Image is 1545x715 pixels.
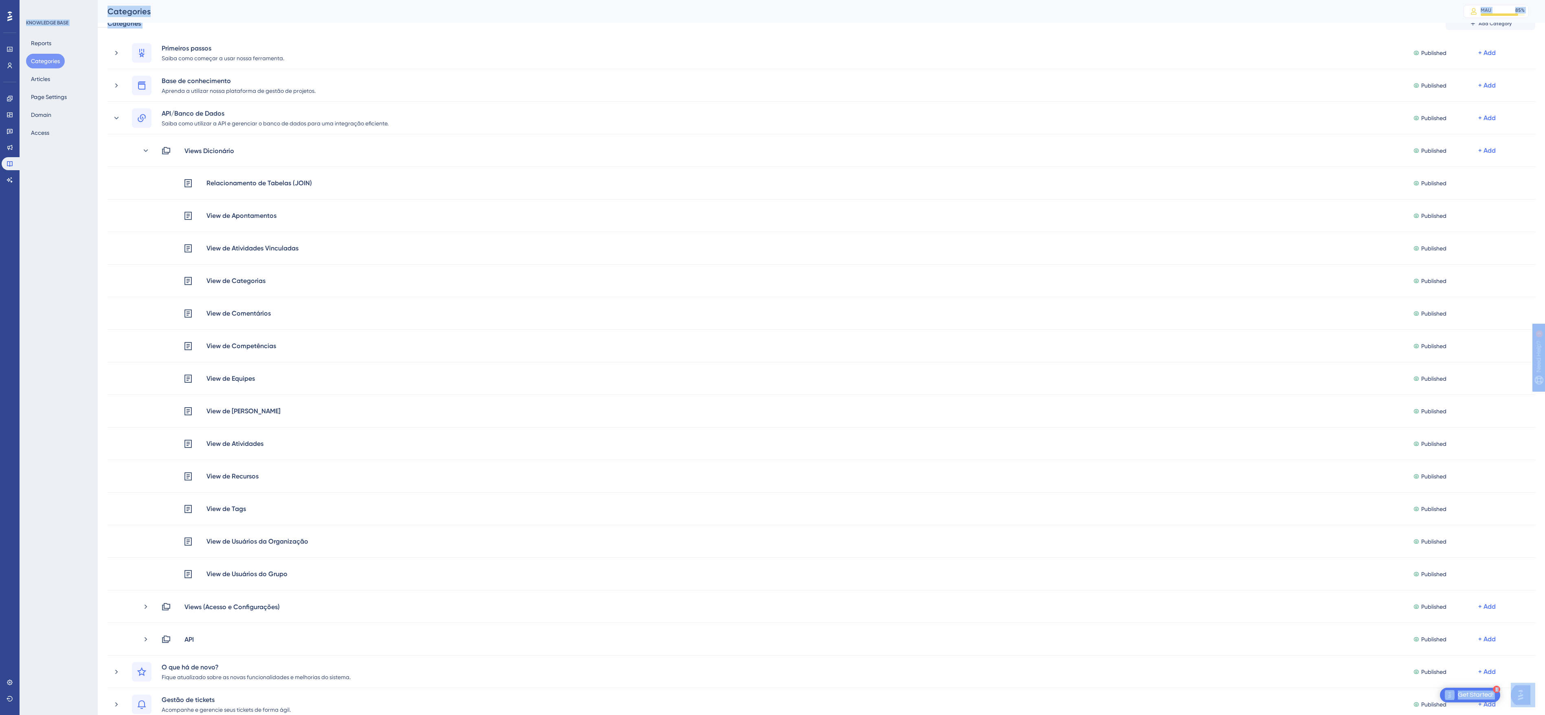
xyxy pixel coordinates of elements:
[184,146,235,156] div: Views Dicionário
[1421,504,1446,514] span: Published
[206,406,281,417] div: View de [PERSON_NAME]
[26,20,68,26] div: KNOWLEDGE BASE
[1479,20,1512,27] span: Add Category
[1440,688,1500,702] div: Open Get Started! checklist, remaining modules: 1
[161,53,285,63] div: Saiba como começar a usar nossa ferramenta.
[1421,472,1446,481] span: Published
[108,6,1443,17] div: Categories
[184,602,280,612] div: Views (Acesso e Configurações)
[26,54,65,68] button: Categories
[206,471,259,482] div: View de Recursos
[206,341,277,351] div: View de Competências
[1421,439,1446,449] span: Published
[19,2,51,12] span: Need Help?
[206,178,312,189] div: Relacionamento de Tabelas (JOIN)
[26,90,72,104] button: Page Settings
[161,86,316,95] div: Aprenda a utilizar nossa plataforma de gestão de projetos.
[1421,178,1446,188] span: Published
[161,672,351,682] div: Fique atualizado sobre as novas funcionalidades e melhorias do sistema.
[1421,243,1446,253] span: Published
[1511,683,1535,707] iframe: UserGuiding AI Assistant Launcher
[1446,17,1535,30] button: Add Category
[108,19,141,29] div: Categories
[1493,686,1500,693] div: 1
[1421,48,1446,58] span: Published
[206,504,246,514] div: View de Tags
[1478,146,1496,156] div: + Add
[26,125,54,140] button: Access
[1421,81,1446,90] span: Published
[184,634,194,644] div: API
[206,439,264,449] div: View de Atividades
[26,107,56,122] button: Domain
[1478,634,1496,644] div: + Add
[1458,691,1494,700] div: Get Started!
[1515,7,1525,13] div: 85 %
[161,662,351,672] div: O que há de novo?
[206,211,277,221] div: View de Apontamentos
[57,4,59,11] div: 3
[1445,690,1455,700] img: launcher-image-alternative-text
[1421,602,1446,612] span: Published
[206,276,266,286] div: View de Categorias
[26,36,56,50] button: Reports
[1421,374,1446,384] span: Published
[1421,634,1446,644] span: Published
[161,108,389,118] div: API/Banco de Dados
[1421,341,1446,351] span: Published
[206,373,255,384] div: View de Equipes
[1478,700,1496,709] div: + Add
[161,704,291,714] div: Acompanhe e gerencie seus tickets de forma ágil.
[161,43,285,53] div: Primeiros passos
[206,243,299,254] div: View de Atividades Vinculadas
[1421,700,1446,709] span: Published
[206,536,309,547] div: View de Usuários da Organização
[206,308,271,319] div: View de Comentários
[1421,146,1446,156] span: Published
[161,118,389,128] div: Saiba como utilizar a API e gerenciar o banco de dados para uma integração eficiente.
[1478,81,1496,90] div: + Add
[1478,667,1496,677] div: + Add
[206,569,288,579] div: View de Usuários do Grupo
[1421,667,1446,677] span: Published
[1478,48,1496,58] div: + Add
[161,76,316,86] div: Base de conhecimento
[1421,113,1446,123] span: Published
[1421,537,1446,546] span: Published
[1478,113,1496,123] div: + Add
[1421,569,1446,579] span: Published
[1421,309,1446,318] span: Published
[1478,602,1496,612] div: + Add
[1421,276,1446,286] span: Published
[1421,211,1446,221] span: Published
[1421,406,1446,416] span: Published
[26,72,55,86] button: Articles
[161,695,291,704] div: Gestão de tickets
[1481,7,1491,13] div: MAU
